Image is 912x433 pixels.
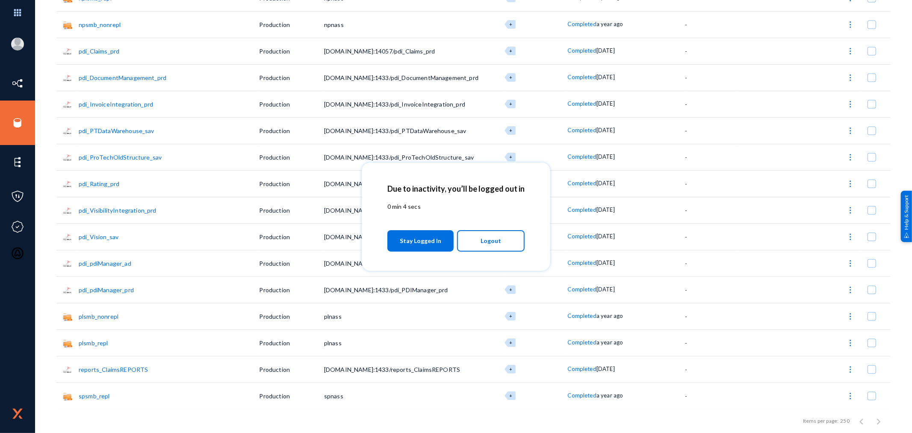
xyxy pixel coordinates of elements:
p: 0 min 4 secs [387,202,525,211]
span: Stay Logged In [400,233,441,249]
span: Logout [481,234,501,248]
button: Logout [457,230,525,252]
h2: Due to inactivity, you’ll be logged out in [387,184,525,193]
button: Stay Logged In [387,230,454,252]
